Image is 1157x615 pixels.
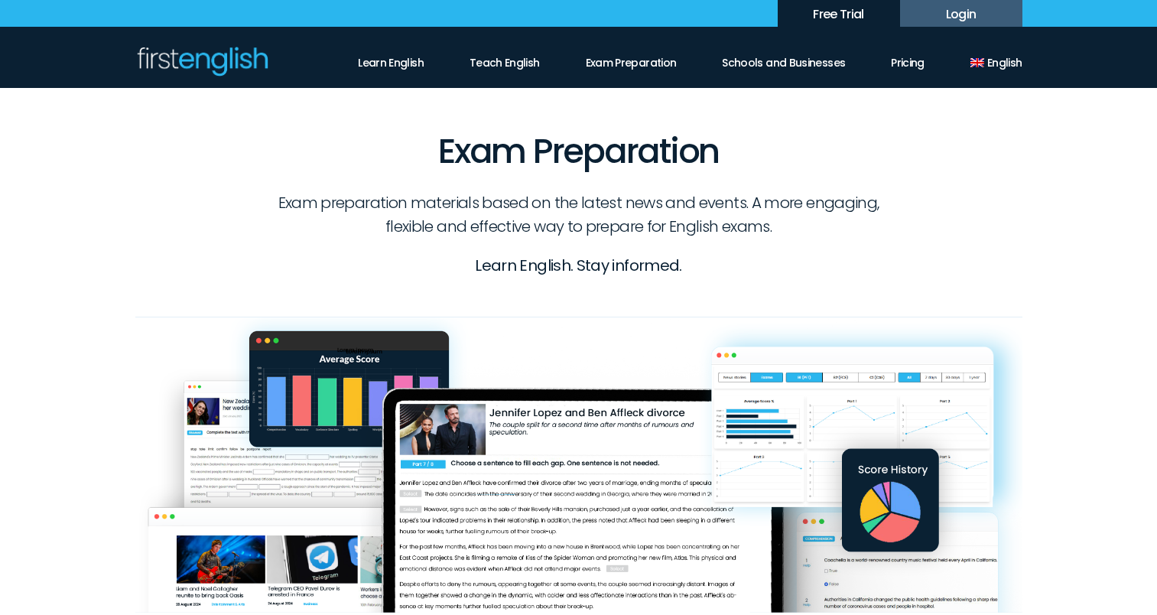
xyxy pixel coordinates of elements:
[970,46,1022,71] a: English
[891,46,925,71] a: Pricing
[275,191,882,239] p: Exam preparation materials based on the latest news and events. A more engaging, flexible and eff...
[987,56,1022,70] span: English
[470,46,540,71] a: Teach English
[358,46,424,71] a: Learn English
[135,316,1022,614] img: Exams-wide-2.png
[722,46,845,71] a: Schools and Businesses
[475,255,681,276] strong: Learn English. Stay informed.
[135,88,1022,176] h1: Exam Preparation
[586,46,677,71] a: Exam Preparation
